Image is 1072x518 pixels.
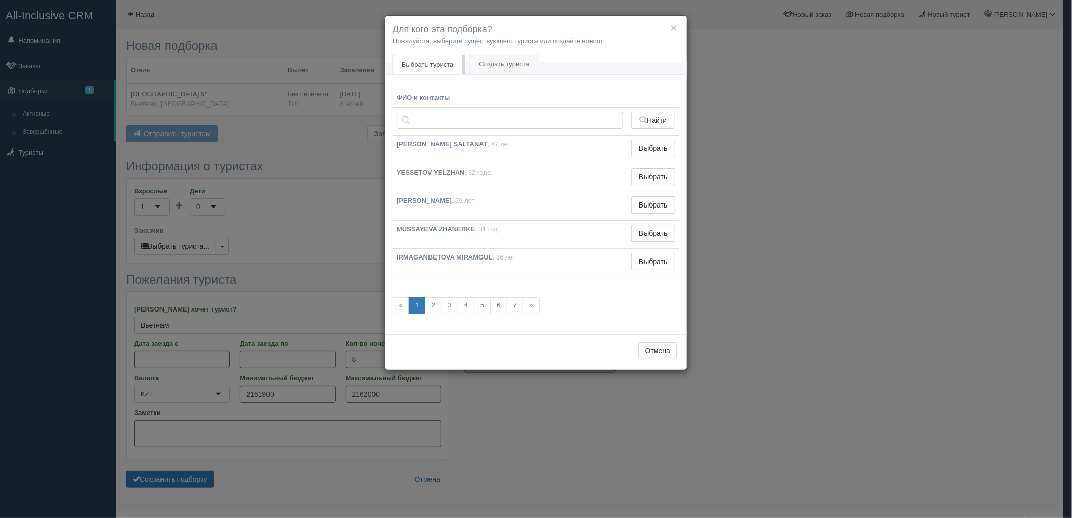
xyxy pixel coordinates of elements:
[397,253,493,261] b: IRMAGANBETOVA MIRAMGUL
[475,225,498,233] span: , 31 год
[631,253,675,270] button: Выбрать
[393,89,627,108] th: ФИО и контакты
[393,55,462,75] a: Выбрать туриста
[393,23,679,36] h4: Для кого эта подборка?
[452,197,475,204] span: , 39 лет
[397,140,488,148] b: [PERSON_NAME] SALTANAT
[465,169,491,176] span: , 32 года
[458,297,474,314] a: 4
[490,297,507,314] a: 6
[631,225,675,242] button: Выбрать
[488,140,511,148] span: , 47 лет
[631,168,675,185] button: Выбрать
[470,54,539,75] a: Создать туриста
[493,253,516,261] span: , 36 лет
[442,297,458,314] a: 3
[393,297,409,314] span: «
[671,22,677,33] button: ×
[397,169,465,176] b: YESSETOV YELZHAN
[425,297,442,314] a: 2
[397,197,452,204] b: [PERSON_NAME]
[409,297,425,314] a: 1
[631,112,675,129] button: Найти
[397,112,623,129] input: Поиск по ФИО, паспорту или контактам
[631,196,675,214] button: Выбрать
[638,342,677,359] button: Отмена
[474,297,491,314] a: 5
[397,225,475,233] b: MUSSAYEVA ZHANERKE
[631,140,675,157] button: Выбрать
[507,297,523,314] a: 7
[523,297,540,314] a: »
[393,36,679,46] p: Пожалуйста, выберите существующего туриста или создайте нового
